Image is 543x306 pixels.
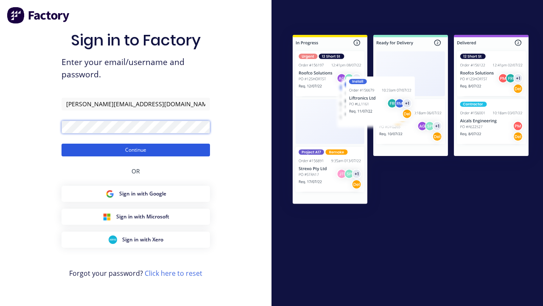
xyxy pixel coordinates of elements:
[132,156,140,186] div: OR
[7,7,70,24] img: Factory
[103,212,111,221] img: Microsoft Sign in
[71,31,201,49] h1: Sign in to Factory
[62,232,210,248] button: Xero Sign inSign in with Xero
[69,268,202,278] span: Forgot your password?
[109,235,117,244] img: Xero Sign in
[62,186,210,202] button: Google Sign inSign in with Google
[62,98,210,110] input: Email/Username
[116,213,169,221] span: Sign in with Microsoft
[278,22,543,219] img: Sign in
[145,269,202,278] a: Click here to reset
[122,236,163,244] span: Sign in with Xero
[106,190,114,198] img: Google Sign in
[62,209,210,225] button: Microsoft Sign inSign in with Microsoft
[62,144,210,156] button: Continue
[62,56,210,81] span: Enter your email/username and password.
[119,190,166,198] span: Sign in with Google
